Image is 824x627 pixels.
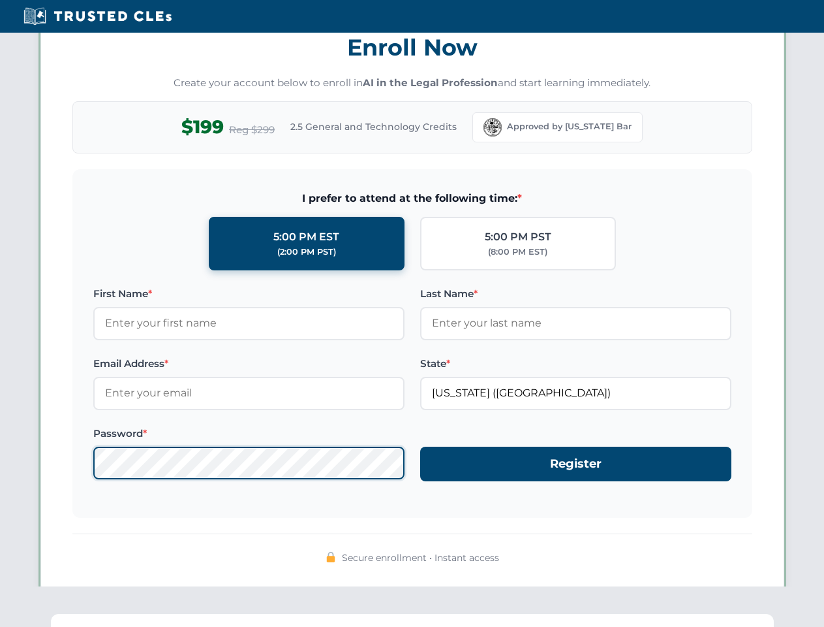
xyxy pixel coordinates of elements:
[363,76,498,89] strong: AI in the Legal Profession
[277,246,336,259] div: (2:00 PM PST)
[420,307,731,340] input: Enter your last name
[483,118,502,137] img: Florida Bar
[181,112,224,142] span: $199
[273,229,339,246] div: 5:00 PM EST
[93,190,731,207] span: I prefer to attend at the following time:
[72,76,752,91] p: Create your account below to enroll in and start learning immediately.
[420,286,731,302] label: Last Name
[420,356,731,372] label: State
[507,120,632,133] span: Approved by [US_STATE] Bar
[93,356,404,372] label: Email Address
[326,552,336,562] img: 🔒
[420,447,731,481] button: Register
[93,426,404,442] label: Password
[229,122,275,138] span: Reg $299
[20,7,175,26] img: Trusted CLEs
[485,229,551,246] div: 5:00 PM PST
[488,246,547,259] div: (8:00 PM EST)
[93,286,404,302] label: First Name
[420,377,731,410] input: Florida (FL)
[342,551,499,565] span: Secure enrollment • Instant access
[93,307,404,340] input: Enter your first name
[93,377,404,410] input: Enter your email
[72,27,752,68] h3: Enroll Now
[290,120,457,134] span: 2.5 General and Technology Credits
